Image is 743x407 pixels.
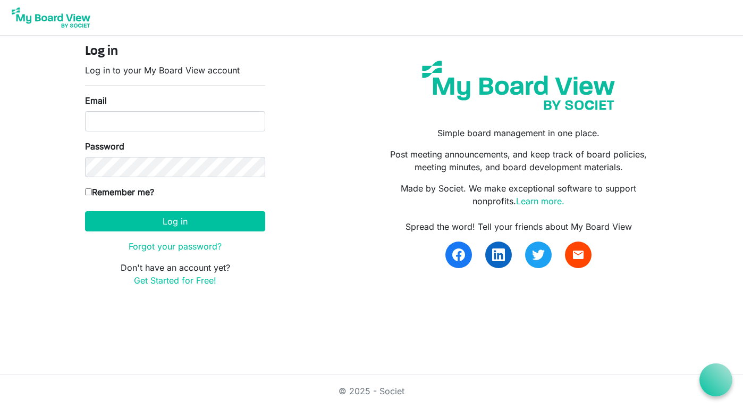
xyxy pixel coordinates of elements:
[85,188,92,195] input: Remember me?
[565,242,592,268] a: email
[414,53,623,118] img: my-board-view-societ.svg
[492,248,505,261] img: linkedin.svg
[379,148,658,173] p: Post meeting announcements, and keep track of board policies, meeting minutes, and board developm...
[9,4,94,31] img: My Board View Logo
[516,196,564,206] a: Learn more.
[85,211,265,231] button: Log in
[339,386,404,396] a: © 2025 - Societ
[85,44,265,60] h4: Log in
[379,127,658,139] p: Simple board management in one place.
[572,248,585,261] span: email
[85,186,154,198] label: Remember me?
[532,248,545,261] img: twitter.svg
[452,248,465,261] img: facebook.svg
[134,275,216,286] a: Get Started for Free!
[85,140,124,153] label: Password
[379,220,658,233] div: Spread the word! Tell your friends about My Board View
[85,64,265,77] p: Log in to your My Board View account
[129,241,222,252] a: Forgot your password?
[379,182,658,207] p: Made by Societ. We make exceptional software to support nonprofits.
[85,261,265,287] p: Don't have an account yet?
[85,94,107,107] label: Email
